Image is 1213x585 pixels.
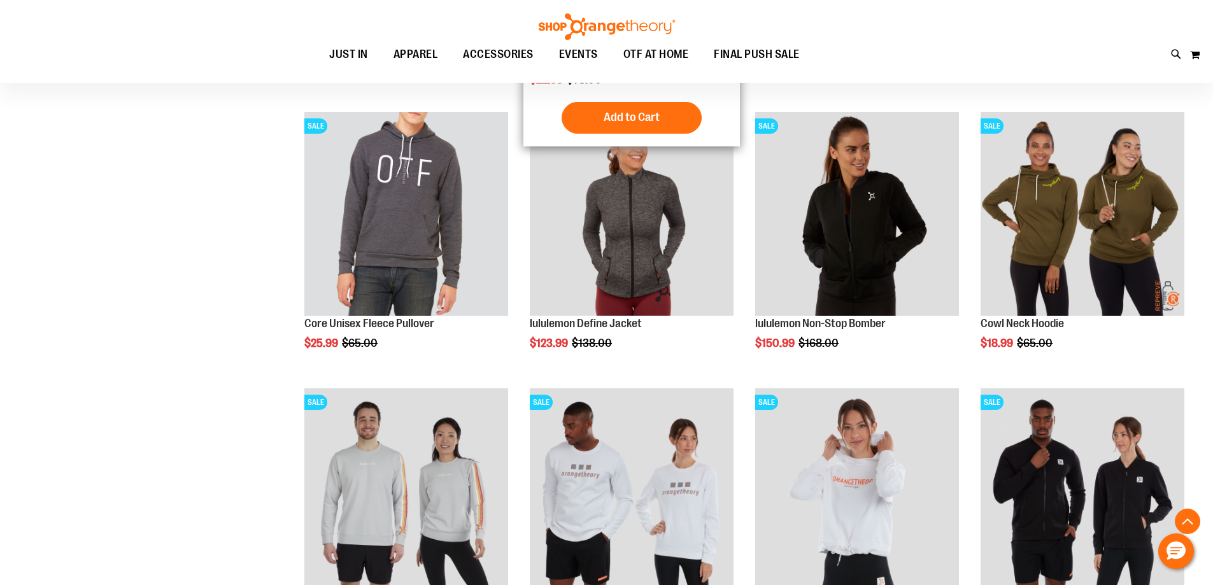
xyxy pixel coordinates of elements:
[304,112,508,318] a: Product image for Core Unisex Fleece PulloverSALE
[981,112,1184,316] img: Product image for Cowl Neck Hoodie
[604,110,660,124] span: Add to Cart
[701,40,812,69] a: FINAL PUSH SALE
[537,13,677,40] img: Shop Orangetheory
[342,337,380,349] span: $65.00
[1175,509,1200,534] button: Back To Top
[329,40,368,69] span: JUST IN
[749,106,965,382] div: product
[546,40,611,69] a: EVENTS
[755,395,778,410] span: SALE
[755,118,778,134] span: SALE
[981,112,1184,318] a: Product image for Cowl Neck HoodieSALE
[463,40,534,69] span: ACCESSORIES
[298,106,514,382] div: product
[304,118,327,134] span: SALE
[562,102,702,134] button: Add to Cart
[523,106,740,382] div: product
[381,40,451,69] a: APPAREL
[714,40,800,69] span: FINAL PUSH SALE
[304,395,327,410] span: SALE
[755,317,886,330] a: lululemon Non-Stop Bomber
[530,112,734,316] img: product image for 1529891
[304,337,340,349] span: $25.99
[981,337,1015,349] span: $18.99
[1158,533,1194,569] button: Hello, have a question? Let’s chat.
[981,317,1064,330] a: Cowl Neck Hoodie
[450,40,546,69] a: ACCESSORIES
[530,317,642,330] a: lululemon Define Jacket
[572,337,614,349] span: $138.00
[394,40,438,69] span: APPAREL
[798,337,841,349] span: $168.00
[530,395,553,410] span: SALE
[974,106,1191,382] div: product
[981,118,1004,134] span: SALE
[1017,337,1054,349] span: $65.00
[623,40,689,69] span: OTF AT HOME
[304,317,434,330] a: Core Unisex Fleece Pullover
[755,337,797,349] span: $150.99
[530,337,570,349] span: $123.99
[611,40,702,69] a: OTF AT HOME
[530,112,734,318] a: product image for 1529891SALE
[559,40,598,69] span: EVENTS
[755,112,959,316] img: Product image for lululemon Non-Stop Bomber
[755,112,959,318] a: Product image for lululemon Non-Stop BomberSALE
[981,395,1004,410] span: SALE
[316,40,381,69] a: JUST IN
[304,112,508,316] img: Product image for Core Unisex Fleece Pullover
